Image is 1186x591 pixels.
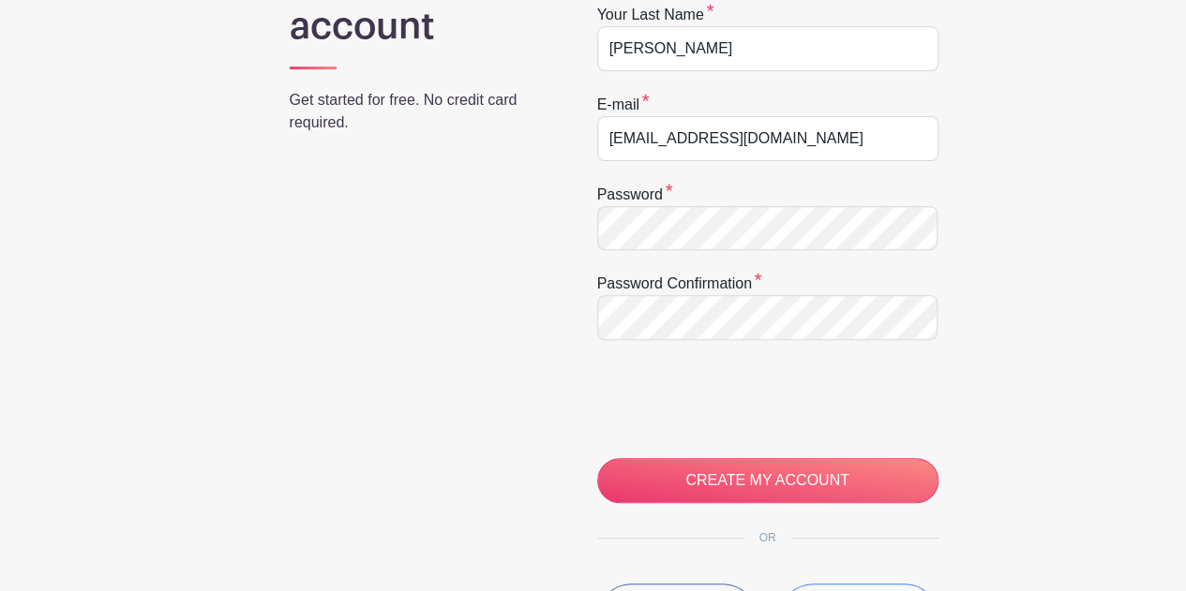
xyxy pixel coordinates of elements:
span: OR [744,531,791,544]
label: Password [597,184,673,206]
label: Your last name [597,4,714,26]
input: CREATE MY ACCOUNT [597,458,938,503]
p: Get started for free. No credit card required. [290,89,548,134]
label: Password confirmation [597,273,762,295]
input: e.g. julie@eventco.com [597,116,938,161]
iframe: reCAPTCHA [597,362,882,436]
label: E-mail [597,94,650,116]
input: e.g. Smith [597,26,938,71]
